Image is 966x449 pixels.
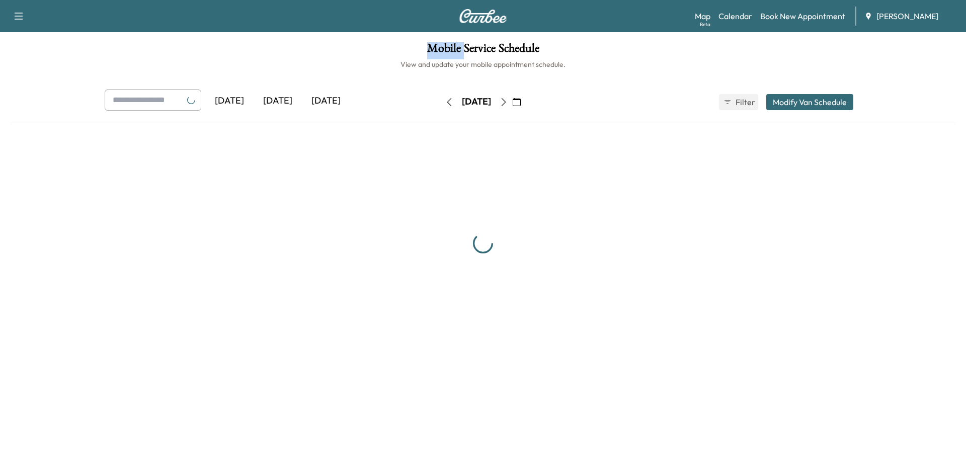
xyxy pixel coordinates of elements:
[718,10,752,22] a: Calendar
[302,89,350,113] div: [DATE]
[760,10,845,22] a: Book New Appointment
[876,10,938,22] span: [PERSON_NAME]
[736,96,754,108] span: Filter
[766,94,853,110] button: Modify Van Schedule
[459,9,507,23] img: Curbee Logo
[695,10,710,22] a: MapBeta
[205,89,254,113] div: [DATE]
[254,89,302,113] div: [DATE]
[700,21,710,28] div: Beta
[10,42,956,59] h1: Mobile Service Schedule
[10,59,956,69] h6: View and update your mobile appointment schedule.
[462,96,491,108] div: [DATE]
[719,94,758,110] button: Filter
